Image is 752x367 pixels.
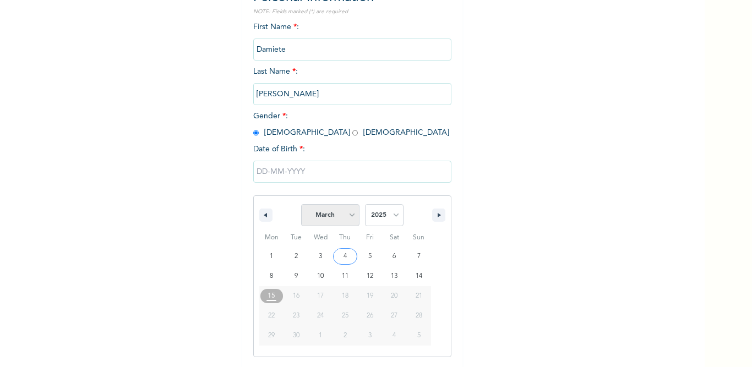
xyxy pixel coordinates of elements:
[284,266,309,286] button: 9
[417,247,421,266] span: 7
[416,306,422,326] span: 28
[391,306,397,326] span: 27
[416,266,422,286] span: 14
[367,286,373,306] span: 19
[333,306,358,326] button: 25
[293,306,299,326] span: 23
[391,266,397,286] span: 13
[253,144,305,155] span: Date of Birth :
[284,247,309,266] button: 2
[382,306,407,326] button: 27
[333,229,358,247] span: Thu
[357,247,382,266] button: 5
[253,8,451,16] p: NOTE: Fields marked (*) are required
[284,286,309,306] button: 16
[308,266,333,286] button: 10
[295,247,298,266] span: 2
[259,247,284,266] button: 1
[391,286,397,306] span: 20
[308,229,333,247] span: Wed
[333,286,358,306] button: 18
[259,286,284,306] button: 15
[406,286,431,306] button: 21
[259,229,284,247] span: Mon
[253,39,451,61] input: Enter your first name
[293,286,299,306] span: 16
[317,306,324,326] span: 24
[357,266,382,286] button: 12
[268,286,275,306] span: 15
[357,306,382,326] button: 26
[357,286,382,306] button: 19
[268,326,275,346] span: 29
[253,23,451,53] span: First Name :
[367,266,373,286] span: 12
[357,229,382,247] span: Fri
[342,266,348,286] span: 11
[317,266,324,286] span: 10
[270,247,273,266] span: 1
[293,326,299,346] span: 30
[393,247,396,266] span: 6
[382,229,407,247] span: Sat
[368,247,372,266] span: 5
[382,266,407,286] button: 13
[270,266,273,286] span: 8
[284,306,309,326] button: 23
[308,247,333,266] button: 3
[319,247,322,266] span: 3
[342,286,348,306] span: 18
[382,286,407,306] button: 20
[333,247,358,266] button: 4
[284,326,309,346] button: 30
[342,306,348,326] span: 25
[308,286,333,306] button: 17
[253,68,451,98] span: Last Name :
[259,306,284,326] button: 22
[416,286,422,306] span: 21
[406,266,431,286] button: 14
[406,229,431,247] span: Sun
[253,112,449,136] span: Gender : [DEMOGRAPHIC_DATA] [DEMOGRAPHIC_DATA]
[308,306,333,326] button: 24
[259,326,284,346] button: 29
[317,286,324,306] span: 17
[295,266,298,286] span: 9
[253,161,451,183] input: DD-MM-YYYY
[382,247,407,266] button: 6
[406,306,431,326] button: 28
[253,83,451,105] input: Enter your last name
[406,247,431,266] button: 7
[268,306,275,326] span: 22
[259,266,284,286] button: 8
[333,266,358,286] button: 11
[367,306,373,326] span: 26
[284,229,309,247] span: Tue
[344,247,347,266] span: 4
